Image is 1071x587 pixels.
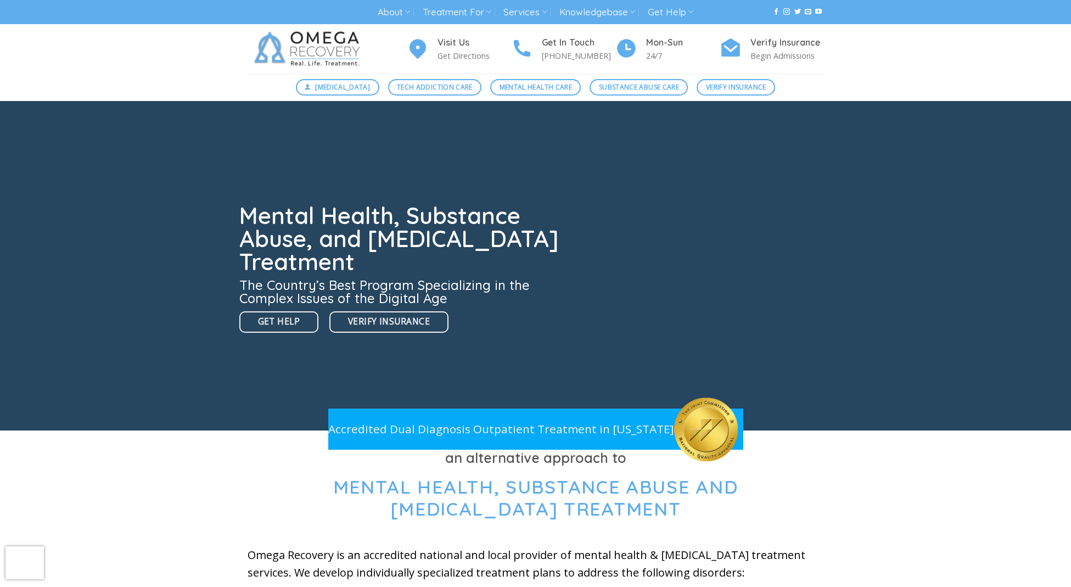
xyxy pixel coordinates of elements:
h3: an alternative approach to [248,447,824,469]
p: [PHONE_NUMBER] [542,49,615,62]
h4: Get In Touch [542,36,615,50]
a: Visit Us Get Directions [407,36,511,63]
a: [MEDICAL_DATA] [296,79,379,96]
a: Verify Insurance [697,79,775,96]
h1: Mental Health, Substance Abuse, and [MEDICAL_DATA] Treatment [239,204,565,273]
a: Knowledgebase [559,2,635,23]
span: Substance Abuse Care [599,82,679,92]
a: Services [503,2,547,23]
p: Get Directions [438,49,511,62]
h4: Verify Insurance [750,36,824,50]
a: Get In Touch [PHONE_NUMBER] [511,36,615,63]
h3: The Country’s Best Program Specializing in the Complex Issues of the Digital Age [239,278,565,305]
img: Omega Recovery [248,24,371,74]
h4: Mon-Sun [646,36,720,50]
a: Follow on Facebook [773,8,780,16]
a: Get Help [648,2,693,23]
p: Begin Admissions [750,49,824,62]
a: Send us an email [805,8,811,16]
span: Tech Addiction Care [397,82,473,92]
a: Follow on Twitter [794,8,801,16]
a: Get Help [239,311,319,333]
a: About [378,2,410,23]
span: Verify Insurance [348,315,430,328]
a: Mental Health Care [490,79,581,96]
span: Mental Health, Substance Abuse and [MEDICAL_DATA] Treatment [333,475,738,521]
a: Verify Insurance [329,311,448,333]
span: [MEDICAL_DATA] [315,82,370,92]
h4: Visit Us [438,36,511,50]
span: Mental Health Care [500,82,572,92]
p: Accredited Dual Diagnosis Outpatient Treatment in [US_STATE] [328,420,674,438]
span: Verify Insurance [706,82,766,92]
span: Get Help [258,315,300,328]
a: Tech Addiction Care [388,79,482,96]
a: Follow on Instagram [783,8,790,16]
p: Omega Recovery is an accredited national and local provider of mental health & [MEDICAL_DATA] tre... [248,546,824,582]
p: 24/7 [646,49,720,62]
a: Treatment For [423,2,491,23]
a: Verify Insurance Begin Admissions [720,36,824,63]
a: Substance Abuse Care [590,79,688,96]
a: Follow on YouTube [815,8,822,16]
